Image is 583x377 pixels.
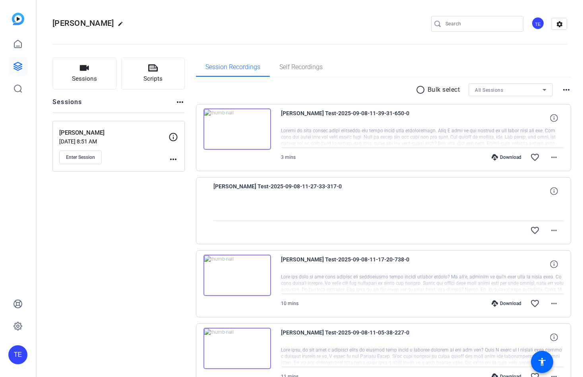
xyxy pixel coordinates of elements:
span: 3 mins [281,155,296,160]
ngx-avatar: Tim Epner [531,17,545,31]
img: thumb-nail [203,328,271,369]
p: [DATE] 8:51 AM [59,138,169,145]
p: [PERSON_NAME] [59,128,169,137]
img: thumb-nail [203,108,271,150]
span: Self Recordings [279,64,323,70]
span: [PERSON_NAME] Test-2025-09-08-11-17-20-738-0 [281,255,428,274]
span: [PERSON_NAME] Test-2025-09-08-11-39-31-650-0 [281,108,428,128]
mat-icon: edit [118,21,127,31]
img: thumb-nail [203,255,271,296]
span: Enter Session [66,154,95,160]
button: Enter Session [59,151,102,164]
img: blue-gradient.svg [12,13,24,25]
mat-icon: more_horiz [169,155,178,164]
button: Scripts [121,58,185,89]
span: [PERSON_NAME] Test-2025-09-08-11-27-33-317-0 [213,182,360,201]
span: [PERSON_NAME] [52,18,114,28]
mat-icon: settings [552,18,568,30]
input: Search [445,19,517,29]
mat-icon: accessibility [537,357,547,367]
div: Download [488,154,525,160]
div: Download [488,300,525,307]
mat-icon: radio_button_unchecked [416,85,428,95]
span: 10 mins [281,301,298,306]
span: Sessions [72,74,97,83]
mat-icon: favorite_border [530,153,540,162]
h2: Sessions [52,97,82,112]
mat-icon: more_horiz [549,299,559,308]
p: Bulk select [428,85,460,95]
span: All Sessions [475,87,503,93]
mat-icon: more_horiz [175,97,185,107]
div: TE [8,345,27,364]
button: Sessions [52,58,116,89]
span: Scripts [143,74,163,83]
span: [PERSON_NAME] Test-2025-09-08-11-05-38-227-0 [281,328,428,347]
mat-icon: favorite_border [530,299,540,308]
span: Session Recordings [205,64,260,70]
div: TE [531,17,544,30]
mat-icon: more_horiz [562,85,571,95]
mat-icon: favorite_border [530,226,540,235]
mat-icon: more_horiz [549,153,559,162]
mat-icon: more_horiz [549,226,559,235]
